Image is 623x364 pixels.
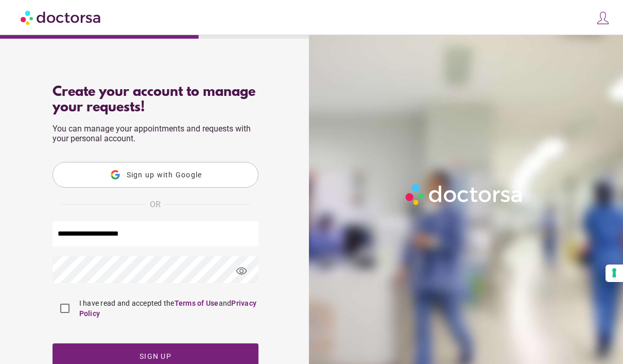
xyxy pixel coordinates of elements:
a: Privacy Policy [79,299,257,318]
span: Sign up [140,352,171,360]
a: Terms of Use [175,299,219,307]
img: Doctorsa.com [21,6,102,29]
span: Sign up with Google [126,171,202,179]
img: icons8-customer-100.png [596,11,610,25]
button: Your consent preferences for tracking technologies [605,264,623,282]
p: You can manage your appointments and requests with your personal account. [53,124,258,143]
span: OR [150,198,161,211]
span: visibility [228,257,255,285]
img: Logo-Doctorsa-trans-White-partial-flat.png [402,180,527,208]
div: Create your account to manage your requests! [53,85,258,115]
button: Sign up with Google [53,162,258,188]
label: I have read and accepted the and [77,298,258,319]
